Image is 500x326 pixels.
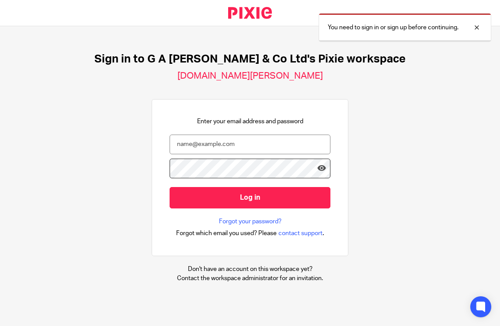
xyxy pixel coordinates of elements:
[176,229,277,238] span: Forgot which email you used? Please
[278,229,323,238] span: contact support
[177,274,323,283] p: Contact the workspace administrator for an invitation.
[94,52,406,66] h1: Sign in to G A [PERSON_NAME] & Co Ltd's Pixie workspace
[328,23,458,32] p: You need to sign in or sign up before continuing.
[219,217,281,226] a: Forgot your password?
[176,228,324,238] div: .
[170,187,330,208] input: Log in
[177,70,323,82] h2: [DOMAIN_NAME][PERSON_NAME]
[177,265,323,274] p: Don't have an account on this workspace yet?
[170,135,330,154] input: name@example.com
[197,117,303,126] p: Enter your email address and password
